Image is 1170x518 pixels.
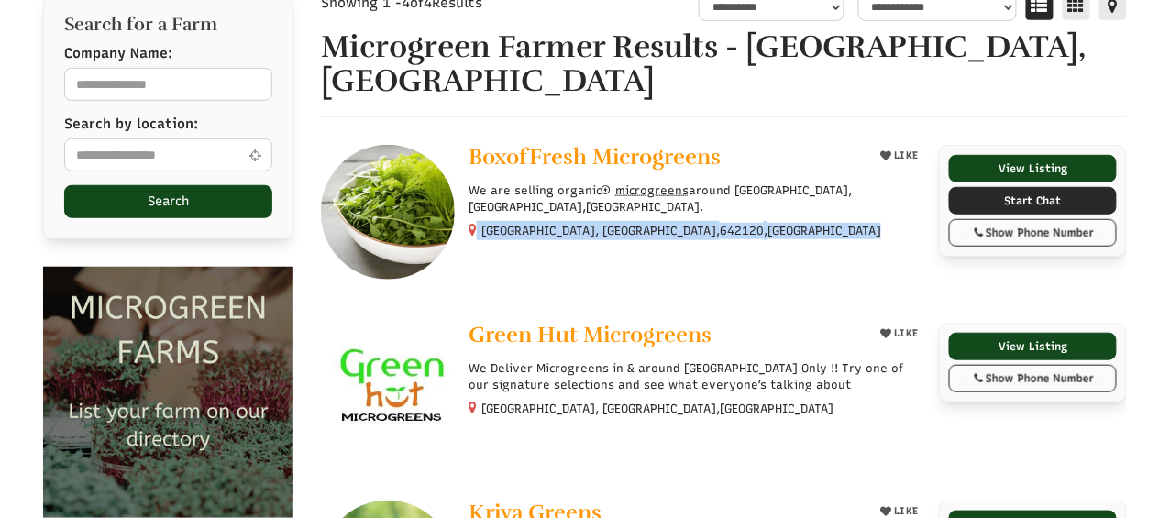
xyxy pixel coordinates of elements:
[615,183,689,197] span: microgreens
[720,223,764,239] span: 642120
[602,183,689,197] a: microgreens
[949,187,1117,215] a: Start Chat
[64,15,272,35] h2: Search for a Farm
[949,333,1117,360] a: View Listing
[891,327,919,339] span: LIKE
[321,323,456,457] img: Green Hut Microgreens
[469,321,712,348] span: Green Hut Microgreens
[891,505,919,517] span: LIKE
[469,360,925,393] p: We Deliver Microgreens in & around [GEOGRAPHIC_DATA] Only !! Try one of our signature selections ...
[959,225,1107,241] div: Show Phone Number
[767,223,881,239] span: [GEOGRAPHIC_DATA]
[469,143,721,171] span: BoxofFresh Microgreens
[245,149,266,162] i: Use Current Location
[321,30,1127,99] h1: Microgreen Farmer Results - [GEOGRAPHIC_DATA], [GEOGRAPHIC_DATA]
[874,145,925,167] button: LIKE
[321,145,456,280] img: BoxofFresh Microgreens
[959,370,1107,387] div: Show Phone Number
[43,267,293,517] img: Microgreen Farms list your microgreen farm today
[64,115,198,134] label: Search by location:
[720,401,833,417] span: [GEOGRAPHIC_DATA]
[469,182,925,215] p: We are selling organic around [GEOGRAPHIC_DATA],[GEOGRAPHIC_DATA],[GEOGRAPHIC_DATA].
[891,149,919,161] span: LIKE
[64,185,272,218] button: Search
[949,155,1117,182] a: View Listing
[481,224,881,237] small: [GEOGRAPHIC_DATA], [GEOGRAPHIC_DATA], ,
[64,44,172,63] label: Company Name:
[481,402,833,415] small: [GEOGRAPHIC_DATA], [GEOGRAPHIC_DATA],
[469,323,861,351] a: Green Hut Microgreens
[469,145,861,173] a: BoxofFresh Microgreens
[874,323,925,345] button: LIKE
